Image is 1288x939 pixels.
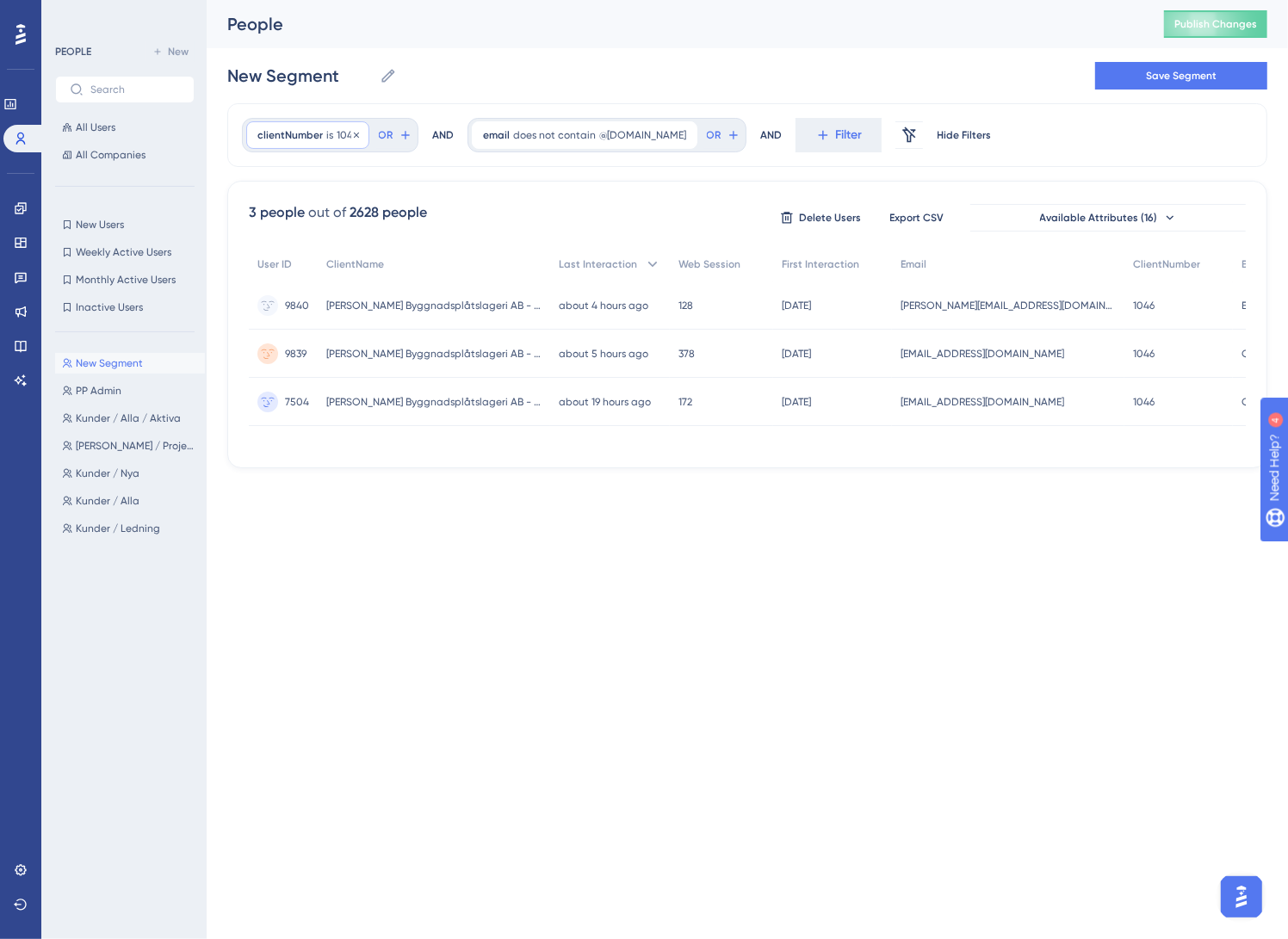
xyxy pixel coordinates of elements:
span: Kunder / Alla / Aktiva [76,411,181,425]
div: People [227,12,1121,36]
input: Search [90,83,180,96]
div: 3 people [249,202,305,223]
span: All Companies [76,148,146,162]
span: ClientName [326,257,384,271]
button: Kunder / Nya [55,463,205,484]
button: Monthly Active Users [55,269,195,290]
time: [DATE] [782,348,811,360]
button: PP Admin [55,380,205,401]
span: Inactive Users [76,300,143,314]
span: Kunder / Ledning [76,522,160,535]
span: Chrome [1242,395,1279,409]
span: 9839 [285,347,307,361]
span: New Users [76,218,124,232]
span: does not contain [513,128,596,142]
span: PP Admin [76,384,121,398]
div: 2628 people [350,202,427,223]
span: [EMAIL_ADDRESS][DOMAIN_NAME] [901,395,1064,409]
span: Edge [1242,299,1266,312]
button: New [146,41,195,62]
span: Filter [836,125,863,145]
span: Kunder / Nya [76,466,139,480]
button: Publish Changes [1164,10,1267,38]
button: New Segment [55,353,205,374]
span: [PERSON_NAME] / Projektledare [76,439,198,453]
span: [PERSON_NAME] Byggnadsplåtslageri AB - 1046 [326,395,542,409]
span: 128 [678,299,693,312]
span: Delete Users [799,211,861,225]
button: Kunder / Ledning [55,518,205,539]
span: User ID [257,257,292,271]
button: OR [376,121,414,149]
time: about 5 hours ago [559,348,648,360]
span: clientNumber [257,128,323,142]
span: OR [379,128,393,142]
div: AND [432,118,454,152]
span: Need Help? [40,4,108,25]
span: 378 [678,347,695,361]
time: [DATE] [782,396,811,408]
span: [PERSON_NAME][EMAIL_ADDRESS][DOMAIN_NAME] [901,299,1116,312]
span: New Segment [76,356,143,370]
time: about 19 hours ago [559,396,651,408]
span: email [483,128,510,142]
button: Save Segment [1095,62,1267,90]
button: Kunder / Alla / Aktiva [55,408,205,429]
button: Available Attributes (16) [970,204,1246,232]
button: Delete Users [777,204,864,232]
button: Kunder / Alla [55,491,205,511]
span: OR [707,128,721,142]
button: All Users [55,117,195,138]
span: Email [901,257,926,271]
span: 1046 [1133,395,1155,409]
time: about 4 hours ago [559,300,648,312]
span: Monthly Active Users [76,273,176,287]
span: 1046 [1133,299,1155,312]
button: Hide Filters [937,121,992,149]
button: Weekly Active Users [55,242,195,263]
button: New Users [55,214,195,235]
span: [PERSON_NAME] Byggnadsplåtslageri AB - 1046 [326,299,542,312]
button: Inactive Users [55,297,195,318]
span: [EMAIL_ADDRESS][DOMAIN_NAME] [901,347,1064,361]
span: ClientNumber [1133,257,1200,271]
span: New [168,45,189,59]
button: Filter [796,118,882,152]
span: 9840 [285,299,309,312]
div: 4 [120,9,125,22]
iframe: UserGuiding AI Assistant Launcher [1216,871,1267,923]
div: AND [760,118,782,152]
span: Save Segment [1146,69,1217,83]
span: First Interaction [782,257,859,271]
button: All Companies [55,145,195,165]
button: [PERSON_NAME] / Projektledare [55,436,205,456]
span: 1046 [337,128,358,142]
time: [DATE] [782,300,811,312]
span: Publish Changes [1174,17,1257,31]
span: All Users [76,120,115,134]
button: Export CSV [874,204,960,232]
span: Chrome [1242,347,1279,361]
span: 1046 [1133,347,1155,361]
span: 7504 [285,395,309,409]
input: Segment Name [227,64,373,88]
span: Hide Filters [938,128,992,142]
span: Web Session [678,257,740,271]
div: PEOPLE [55,45,91,59]
span: Kunder / Alla [76,494,139,508]
span: Export CSV [890,211,944,225]
button: OR [704,121,742,149]
span: Browser [1242,257,1279,271]
span: Available Attributes (16) [1040,211,1158,225]
span: Last Interaction [559,257,637,271]
span: @[DOMAIN_NAME] [599,128,686,142]
span: Weekly Active Users [76,245,171,259]
span: is [326,128,333,142]
span: [PERSON_NAME] Byggnadsplåtslageri AB - 1046 [326,347,542,361]
span: 172 [678,395,692,409]
div: out of [308,202,346,223]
